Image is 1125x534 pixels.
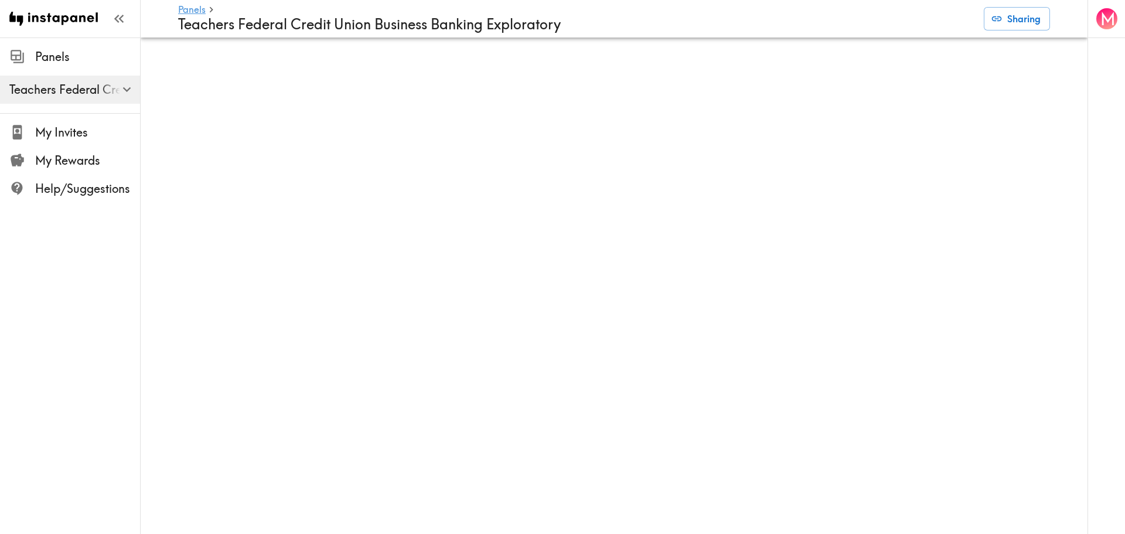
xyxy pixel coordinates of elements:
button: M [1095,7,1119,30]
span: Help/Suggestions [35,181,140,197]
h4: Teachers Federal Credit Union Business Banking Exploratory [178,16,974,33]
span: Teachers Federal Credit Union Business Banking Exploratory [9,81,140,98]
span: M [1100,9,1116,29]
span: My Rewards [35,152,140,169]
span: My Invites [35,124,140,141]
a: Panels [178,5,206,16]
button: Sharing [984,7,1050,30]
span: Panels [35,49,140,65]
